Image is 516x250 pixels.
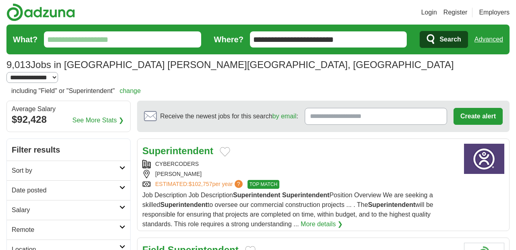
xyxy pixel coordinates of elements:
[233,192,280,198] strong: Superintendent
[13,33,37,45] label: What?
[301,219,343,229] a: More details ❯
[142,170,458,178] div: [PERSON_NAME]
[7,161,130,180] a: Sort by
[12,166,119,176] h2: Sort by
[12,112,125,127] div: $92,428
[420,31,468,48] button: Search
[443,8,468,17] a: Register
[7,139,130,161] h2: Filter results
[273,113,297,120] a: by email
[120,87,141,94] a: change
[12,225,119,235] h2: Remote
[282,192,329,198] strong: Superintendent
[464,144,504,174] img: CyberCoders logo
[439,31,461,48] span: Search
[7,180,130,200] a: Date posted
[454,108,503,125] button: Create alert
[160,112,298,121] span: Receive the newest jobs for this search :
[220,147,230,157] button: Add to favorite jobs
[73,116,124,125] a: See More Stats ❯
[7,200,130,220] a: Salary
[235,180,243,188] span: ?
[142,145,213,156] a: Superintendent
[7,220,130,240] a: Remote
[214,33,243,45] label: Where?
[368,201,415,208] strong: Superintendent
[11,86,141,96] h2: including "Field" or "Superintendent"
[12,106,125,112] div: Average Salary
[155,161,199,167] a: CYBERCODERS
[12,205,119,215] h2: Salary
[6,3,75,21] img: Adzuna logo
[6,58,31,72] span: 9,013
[142,192,433,227] span: Job Description Job Description Position Overview We are seeking a skilled to oversee our commerc...
[479,8,510,17] a: Employers
[421,8,437,17] a: Login
[12,186,119,195] h2: Date posted
[155,180,244,189] a: ESTIMATED:$102,757per year?
[160,201,207,208] strong: Superintendent
[6,59,454,70] h1: Jobs in [GEOGRAPHIC_DATA] [PERSON_NAME][GEOGRAPHIC_DATA], [GEOGRAPHIC_DATA]
[474,31,503,48] a: Advanced
[189,181,212,187] span: $102,757
[248,180,279,189] span: TOP MATCH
